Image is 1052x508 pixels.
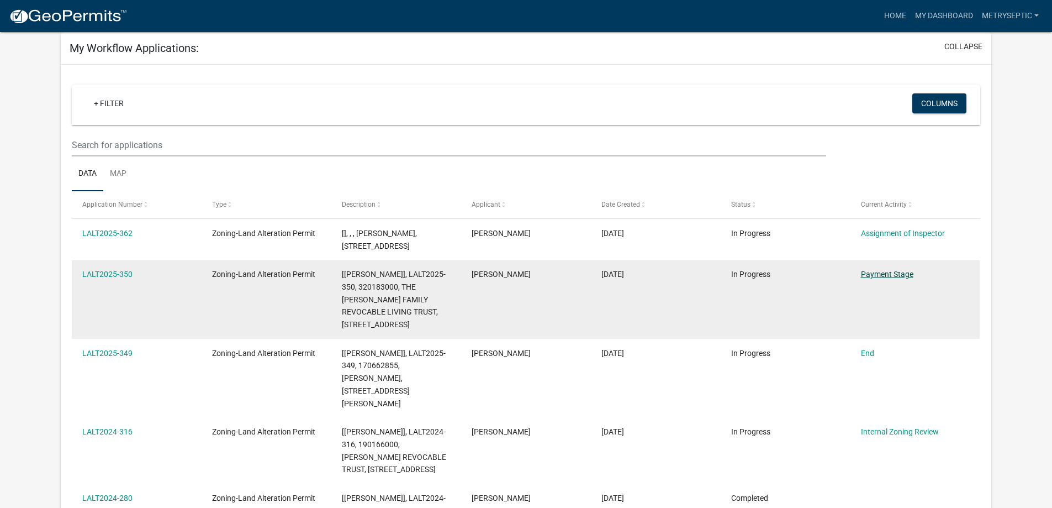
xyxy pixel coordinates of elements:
h5: My Workflow Applications: [70,41,199,55]
a: End [861,349,874,358]
a: LALT2025-349 [82,349,133,358]
span: In Progress [731,349,770,358]
span: 08/12/2025 [601,229,624,238]
span: [Wayne Leitheiser], LALT2025-349, 170662855, JASPER SCHNEIDER, 11888 N LAKE EUNICE RD [342,349,446,408]
span: [Tyler Lindsay], LALT2024-316, 190166000, RYAN D BERG REVOCABLE TRUST, 25651 CO HWY 22 [342,427,446,474]
datatable-header-cell: Description [331,191,461,218]
span: Zoning-Land Alteration Permit [212,427,315,436]
a: Payment Stage [861,270,913,279]
input: Search for applications [72,134,826,156]
span: Colin Metry [472,494,531,502]
a: Assignment of Inspector [861,229,945,238]
button: collapse [944,41,982,53]
datatable-header-cell: Applicant [461,191,591,218]
a: Home [880,6,911,27]
span: Completed [731,494,768,502]
a: Map [103,156,133,192]
span: Status [731,201,750,208]
span: Applicant [472,201,500,208]
span: Colin Metry [472,349,531,358]
span: In Progress [731,427,770,436]
datatable-header-cell: Type [202,191,331,218]
span: Date Created [601,201,640,208]
a: metryseptic [977,6,1043,27]
datatable-header-cell: Status [720,191,850,218]
span: Type [212,201,226,208]
span: In Progress [731,270,770,279]
datatable-header-cell: Current Activity [850,191,980,218]
a: My Dashboard [911,6,977,27]
span: Zoning-Land Alteration Permit [212,270,315,279]
span: 07/01/2025 [601,270,624,279]
datatable-header-cell: Date Created [591,191,721,218]
span: Colin Metry [472,427,531,436]
datatable-header-cell: Application Number [72,191,202,218]
button: Columns [912,93,966,113]
a: + Filter [85,93,133,113]
span: [Tyler Lindsay], LALT2025-350, 320183000, THE RICHARDS FAMILY REVOCABLE LIVING TRUST, 30559 MAPLE... [342,270,446,329]
span: 10/17/2024 [601,427,624,436]
a: LALT2025-350 [82,270,133,279]
span: Zoning-Land Alteration Permit [212,229,315,238]
span: Colin Metry [472,229,531,238]
a: LALT2024-280 [82,494,133,502]
a: LALT2025-362 [82,229,133,238]
span: 04/11/2024 [601,494,624,502]
span: Zoning-Land Alteration Permit [212,494,315,502]
span: 07/01/2025 [601,349,624,358]
span: Colin Metry [472,270,531,279]
span: [], , , NANCY A OLSON, 23634 MILLVIEW LN [342,229,417,250]
a: Internal Zoning Review [861,427,939,436]
span: In Progress [731,229,770,238]
span: Current Activity [861,201,907,208]
a: LALT2024-316 [82,427,133,436]
a: Data [72,156,103,192]
span: Zoning-Land Alteration Permit [212,349,315,358]
span: Description [342,201,376,208]
span: Application Number [82,201,142,208]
